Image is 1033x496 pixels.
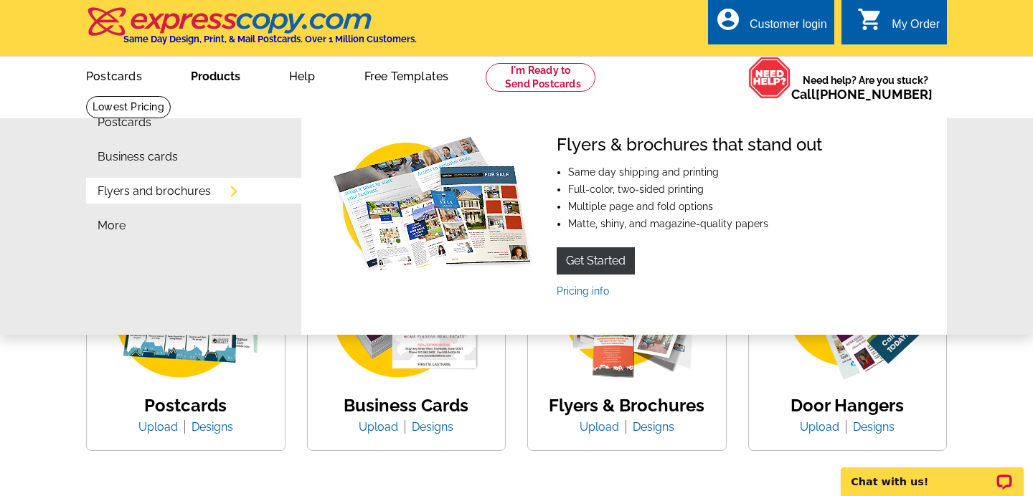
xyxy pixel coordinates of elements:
h4: Door Hangers [791,396,904,416]
a: More [98,220,126,232]
a: Pricing info [557,285,609,297]
a: Business cards [98,151,178,163]
a: account_circle Customer login [715,16,827,34]
a: Postcards [63,58,165,92]
a: shopping_cart My Order [857,16,940,34]
a: Designs [192,420,233,434]
li: Same day shipping and printing [568,167,822,177]
li: Full-color, two-sided printing [568,184,822,194]
h4: Flyers & Brochures [549,396,704,416]
a: Designs [412,420,453,434]
h4: Postcards [138,396,233,416]
a: [PHONE_NUMBER] [816,87,933,102]
a: Designs [633,420,674,434]
span: Need help? Are you stuck? [791,73,940,102]
iframe: LiveChat chat widget [831,451,1033,496]
a: Help [266,58,339,92]
a: Upload [138,420,189,434]
span: Call [791,87,933,102]
i: account_circle [715,6,741,32]
h4: Flyers & brochures that stand out [557,135,822,156]
h4: Business Cards [344,396,468,416]
a: Upload [359,420,409,434]
a: Products [168,58,263,92]
h4: Same Day Design, Print, & Mail Postcards. Over 1 Million Customers. [123,34,417,44]
a: Get Started [557,247,635,275]
li: Matte, shiny, and magazine-quality papers [568,219,822,229]
img: Flyers & brochures that stand out [327,135,534,278]
div: Customer login [750,18,827,38]
a: Designs [853,420,895,434]
a: Flyers and brochures [98,186,211,197]
img: help [748,57,791,99]
a: Postcards [98,117,151,128]
a: Same Day Design, Print, & Mail Postcards. Over 1 Million Customers. [86,17,417,44]
li: Multiple page and fold options [568,201,822,211]
i: shopping_cart [857,6,883,32]
a: Upload [800,420,850,434]
a: Free Templates [341,58,472,92]
a: Upload [580,420,630,434]
div: My Order [892,18,940,38]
